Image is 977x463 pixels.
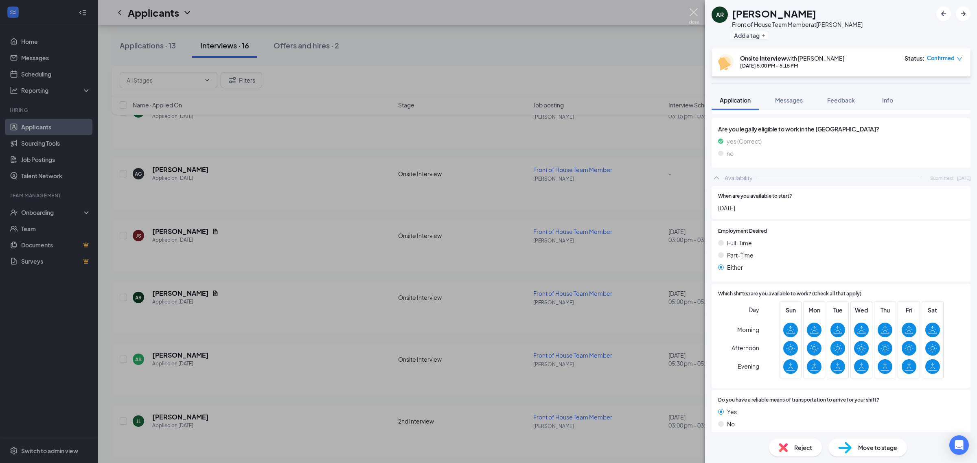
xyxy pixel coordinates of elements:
span: Part-Time [727,251,754,260]
span: Day [749,305,759,314]
span: no [727,149,734,158]
div: Status : [905,54,924,62]
span: Yes [727,407,737,416]
svg: ArrowLeftNew [939,9,949,19]
span: yes (Correct) [727,137,762,146]
svg: ArrowRight [958,9,968,19]
span: Afternoon [732,341,759,355]
span: Do you have a reliable means of transportation to arrive for your shift? [718,396,879,404]
div: Availability [725,174,753,182]
span: Sat [925,306,940,314]
span: Application [720,96,751,104]
span: Confirmed [927,54,955,62]
span: [DATE] [957,175,970,181]
span: Thu [878,306,892,314]
span: Tue [830,306,845,314]
span: [DATE] [718,203,964,212]
span: No [727,419,735,428]
div: [DATE] 5:00 PM - 5:15 PM [740,62,844,69]
span: When are you available to start? [718,192,792,200]
span: Fri [902,306,916,314]
button: PlusAdd a tag [732,31,768,39]
span: Sun [783,306,798,314]
svg: Plus [761,33,766,38]
span: Either [727,263,743,272]
div: with [PERSON_NAME] [740,54,844,62]
h1: [PERSON_NAME] [732,7,816,20]
span: Feedback [827,96,855,104]
span: Reject [794,443,812,452]
span: Wed [854,306,869,314]
div: Open Intercom Messenger [949,435,969,455]
div: AR [716,11,724,19]
span: Evening [738,359,759,373]
span: Submitted: [930,175,954,181]
b: Onsite Interview [740,55,786,62]
span: Are you legally eligible to work in the [GEOGRAPHIC_DATA]? [718,124,964,133]
span: Messages [775,96,803,104]
span: Move to stage [858,443,897,452]
span: Which shift(s) are you available to work? (Check all that apply) [718,290,861,298]
span: Mon [807,306,821,314]
span: down [957,56,962,62]
span: Morning [737,322,759,337]
button: ArrowRight [956,7,970,21]
div: Front of House Team Member at [PERSON_NAME] [732,20,863,28]
span: Employment Desired [718,227,767,235]
svg: ChevronUp [712,173,721,183]
span: Full-Time [727,238,752,247]
span: Info [882,96,893,104]
button: ArrowLeftNew [936,7,951,21]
